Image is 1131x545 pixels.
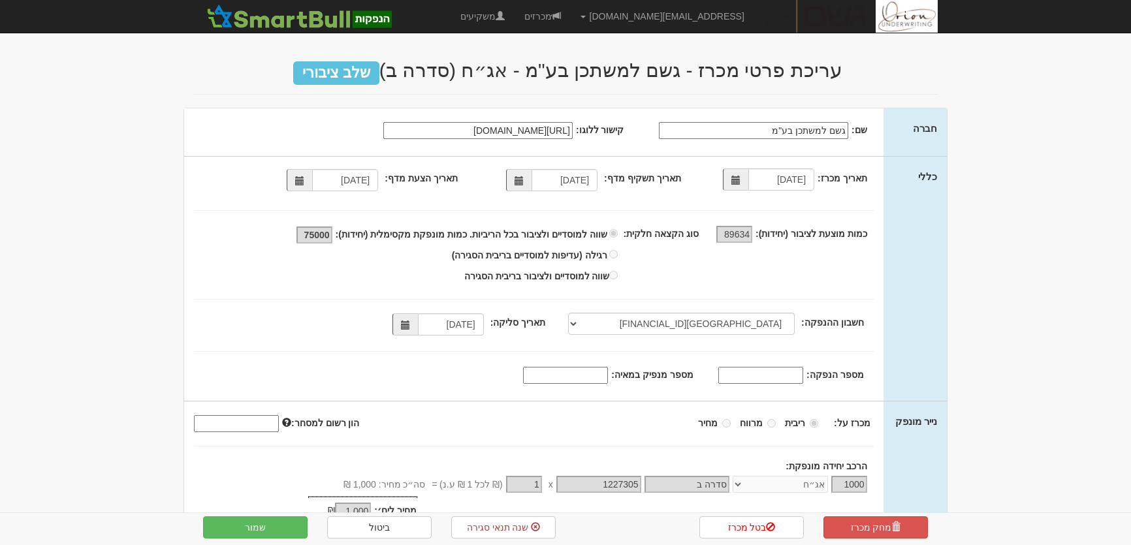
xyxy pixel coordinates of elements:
input: שווה למוסדיים ולציבור בכל הריביות. כמות מונפקת מקסימלית (יחידות): [609,229,618,238]
label: הון רשום למסחר: [282,416,359,429]
span: סה״כ מחיר: 1,000 ₪ [343,478,426,491]
label: מספר מנפיק במאיה: [611,368,693,381]
input: מחיר [722,419,731,428]
strong: ריבית [785,418,805,428]
label: תאריך תשקיף מדף: [604,172,680,185]
label: מחיר ליח׳: [374,504,417,517]
a: ביטול [327,516,432,538]
span: שווה למוסדיים ולציבור בריבית הסגירה [464,271,610,281]
strong: מכרז על: [834,418,870,428]
strong: מחיר [698,418,718,428]
input: מחיר * [506,476,542,493]
label: כמות מוצעת לציבור (יחידות): [756,227,867,240]
label: חשבון ההנפקה: [801,316,864,329]
label: שם: [852,123,867,136]
span: שנה תנאי סגירה [467,522,529,533]
label: סוג הקצאה חלקית: [623,227,698,240]
input: שווה למוסדיים ולציבור בכל הריביות. כמות מונפקת מקסימלית (יחידות): [296,226,332,243]
span: שווה למוסדיים ולציבור בכל הריביות. [470,229,607,240]
span: שלב ציבורי [293,61,379,85]
span: = [432,478,437,491]
img: SmartBull Logo [203,3,395,29]
input: ריבית [810,419,818,428]
input: מספר נייר [556,476,641,493]
input: כמות [831,476,867,493]
label: תאריך מכרז: [818,172,867,185]
label: כמות מונפקת מקסימלית (יחידות): [336,228,468,241]
span: x [549,478,553,491]
strong: הרכב יחידה מונפקת: [786,461,867,471]
button: שמור [203,516,308,538]
span: (₪ לכל 1 ₪ ע.נ) [438,478,503,491]
input: מרווח [767,419,776,428]
div: ₪ [274,504,375,520]
input: רגילה (עדיפות למוסדיים בריבית הסגירה) [609,250,618,258]
a: בטל מכרז [699,516,804,538]
a: שנה תנאי סגירה [451,516,556,538]
label: תאריך סליקה: [490,316,546,329]
input: שווה למוסדיים ולציבור בריבית הסגירה [609,271,618,279]
label: תאריך הצעת מדף: [385,172,457,185]
h2: עריכת פרטי מכרז - גשם למשתכן בע"מ - אג״ח (סדרה ב) [193,59,938,81]
input: שם הסדרה [645,476,729,493]
label: חברה [913,121,937,135]
label: כללי [918,170,937,183]
label: מספר הנפקה: [806,368,864,381]
span: רגילה (עדיפות למוסדיים בריבית הסגירה) [452,250,607,260]
a: מחק מכרז [823,516,928,538]
strong: מרווח [740,418,763,428]
label: נייר מונפק [895,414,937,428]
label: קישור ללוגו: [576,123,624,136]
